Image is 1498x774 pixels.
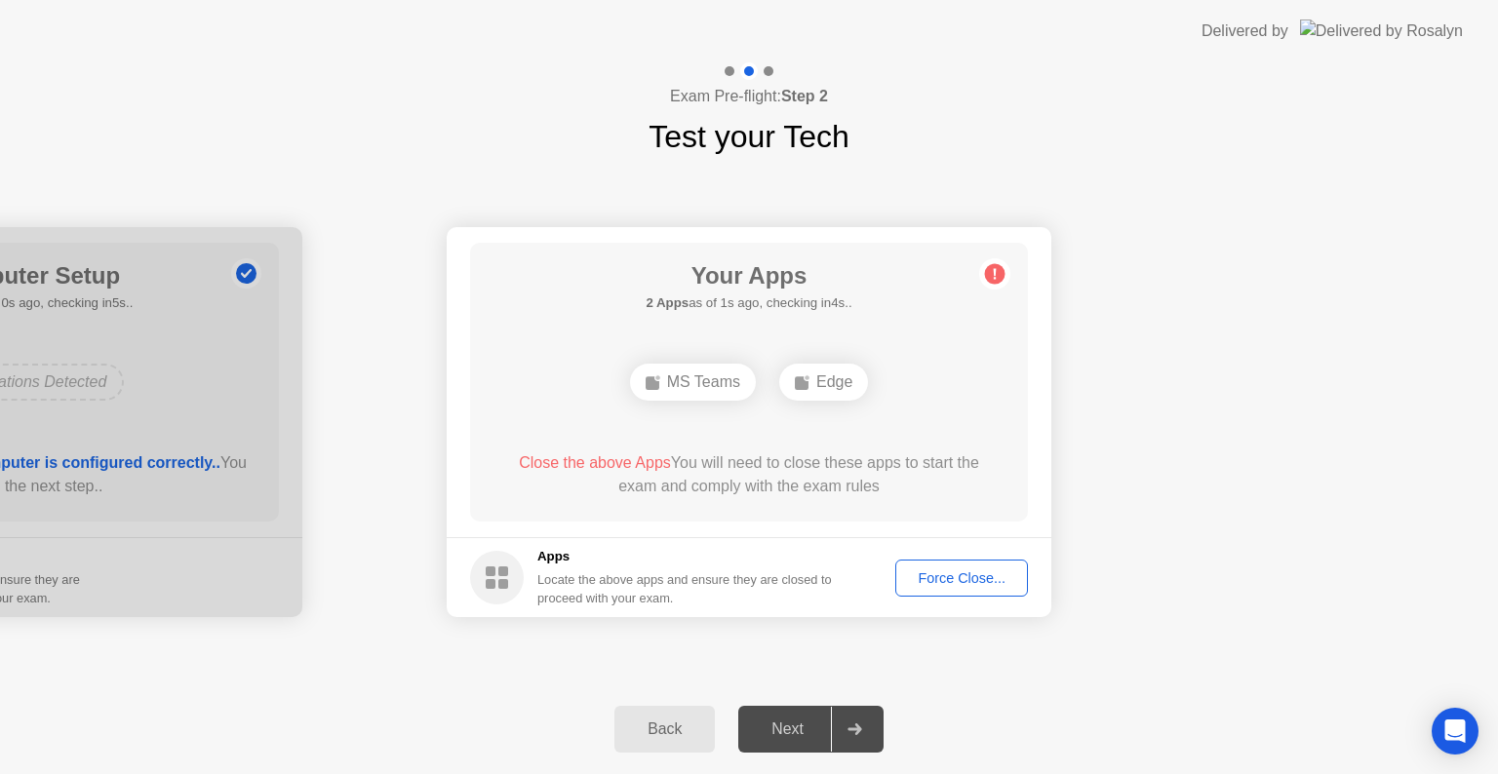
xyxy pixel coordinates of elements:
b: 2 Apps [646,295,689,310]
b: Step 2 [781,88,828,104]
h4: Exam Pre-flight: [670,85,828,108]
button: Back [614,706,715,753]
div: MS Teams [630,364,756,401]
h1: Test your Tech [649,113,849,160]
button: Force Close... [895,560,1028,597]
span: Close the above Apps [519,454,671,471]
h5: as of 1s ago, checking in4s.. [646,293,851,313]
div: Open Intercom Messenger [1432,708,1478,755]
div: You will need to close these apps to start the exam and comply with the exam rules [498,451,1001,498]
div: Locate the above apps and ensure they are closed to proceed with your exam. [537,570,833,607]
div: Edge [779,364,868,401]
div: Delivered by [1202,19,1288,43]
h5: Apps [537,547,833,566]
div: Next [744,720,831,738]
div: Force Close... [902,570,1021,586]
button: Next [738,706,884,753]
div: Back [620,720,709,738]
img: Delivered by Rosalyn [1300,19,1463,42]
h1: Your Apps [646,258,851,293]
